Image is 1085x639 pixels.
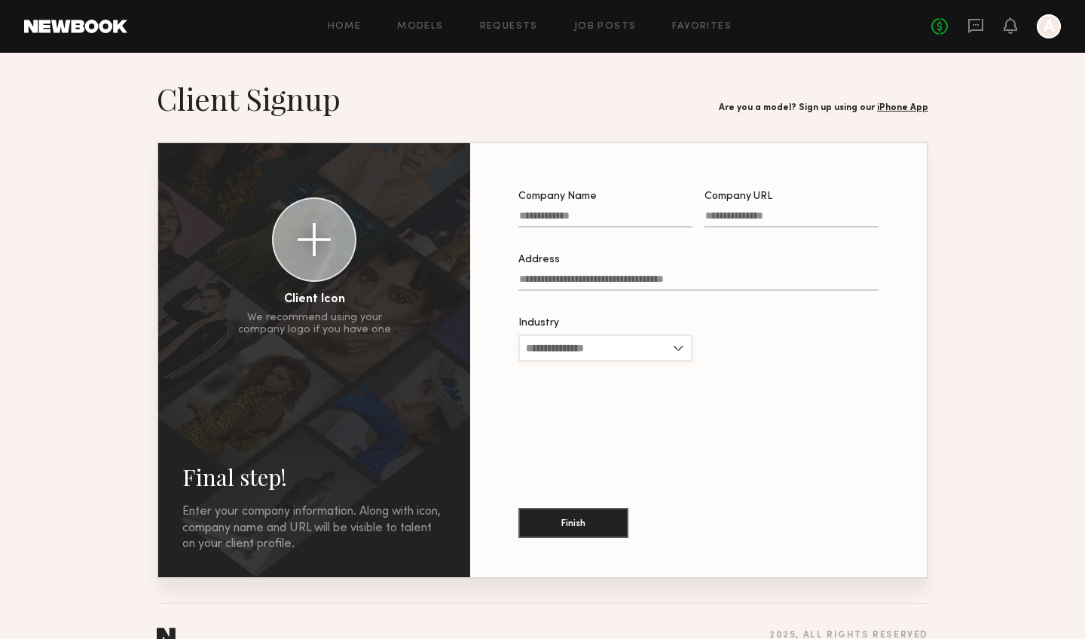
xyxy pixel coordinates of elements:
[238,312,391,336] div: We recommend using your company logo if you have one
[182,462,446,492] h2: Final step!
[877,103,928,112] a: iPhone App
[480,22,538,32] a: Requests
[518,318,692,329] div: Industry
[704,191,879,202] div: Company URL
[284,294,345,306] div: Client Icon
[672,22,732,32] a: Favorites
[518,274,879,291] input: Address
[157,80,341,118] h1: Client Signup
[518,210,692,228] input: Company Name
[182,504,446,553] div: Enter your company information. Along with icon, company name and URL will be visible to talent o...
[518,191,692,202] div: Company Name
[704,210,879,228] input: Company URL
[719,103,928,113] div: Are you a model? Sign up using our
[397,22,443,32] a: Models
[518,508,628,538] button: Finish
[328,22,362,32] a: Home
[1037,14,1061,38] a: A
[574,22,637,32] a: Job Posts
[518,255,879,265] div: Address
